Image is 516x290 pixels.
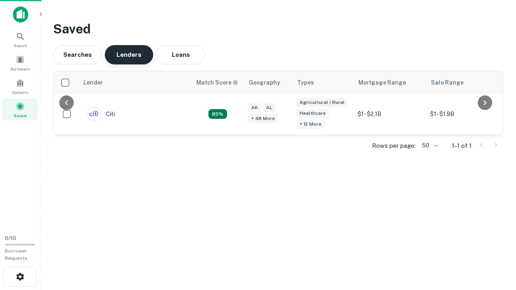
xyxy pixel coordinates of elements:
span: Borrowers [10,66,30,72]
div: Types [297,78,314,87]
img: capitalize-icon.png [13,6,28,23]
td: $1 - $2.1B [354,94,426,135]
div: Mortgage Range [358,78,406,87]
td: $1 - $1.9B [426,94,499,135]
img: picture [87,107,101,121]
th: Geography [244,71,292,94]
div: AK [248,103,261,112]
span: Search [14,42,27,49]
th: Types [292,71,354,94]
button: Loans [156,45,205,64]
h3: Saved [53,19,503,39]
div: Sale Range [431,78,464,87]
span: Saved [14,112,27,119]
th: Lender [79,71,191,94]
div: Capitalize uses an advanced AI algorithm to match your search with the best lender. The match sco... [196,78,238,87]
span: Contacts [12,89,28,95]
button: Lenders [105,45,153,64]
th: Capitalize uses an advanced AI algorithm to match your search with the best lender. The match sco... [191,71,244,94]
div: Capitalize uses an advanced AI algorithm to match your search with the best lender. The match sco... [208,109,227,119]
div: 50 [419,140,439,151]
th: Sale Range [426,71,499,94]
span: 0 / 10 [5,235,16,241]
a: Contacts [2,75,38,97]
p: 1–1 of 1 [452,141,472,151]
div: AL [263,103,276,112]
a: Search [2,29,38,50]
button: Searches [53,45,102,64]
iframe: Chat Widget [476,226,516,264]
h6: Match Score [196,78,237,87]
p: Rows per page: [372,141,416,151]
a: Borrowers [2,52,38,74]
div: Agricultural / Rural [296,98,348,107]
div: + 12 more [296,120,325,129]
div: Healthcare [296,109,329,118]
div: Geography [249,78,280,87]
th: Mortgage Range [354,71,426,94]
div: + 48 more [248,114,278,123]
a: Saved [2,99,38,120]
div: Citi [87,107,115,121]
div: Lender [83,78,103,87]
span: Borrower Requests [5,248,27,261]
